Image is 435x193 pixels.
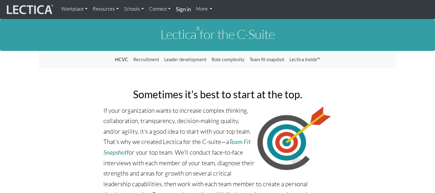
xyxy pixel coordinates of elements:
a: Workplace [59,3,90,15]
a: Resources [90,3,121,15]
sup: ® [196,25,200,32]
a: Role complexity [209,53,247,66]
h1: Lectica for the C-Suite [39,27,396,41]
strong: Sign in [176,6,191,13]
a: Leader development [162,53,209,66]
a: Connect [147,3,173,15]
a: Recruitment [131,53,162,66]
a: Lectica Inside™ [287,53,323,66]
a: Schools [121,3,147,15]
a: More [194,3,215,15]
img: lecticalive [5,4,53,16]
a: Sign in [173,3,194,16]
h2: Sometimes it's best to start at the top. [103,89,332,100]
a: Team fit snapshot [247,53,287,66]
a: HCVC [112,53,131,66]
